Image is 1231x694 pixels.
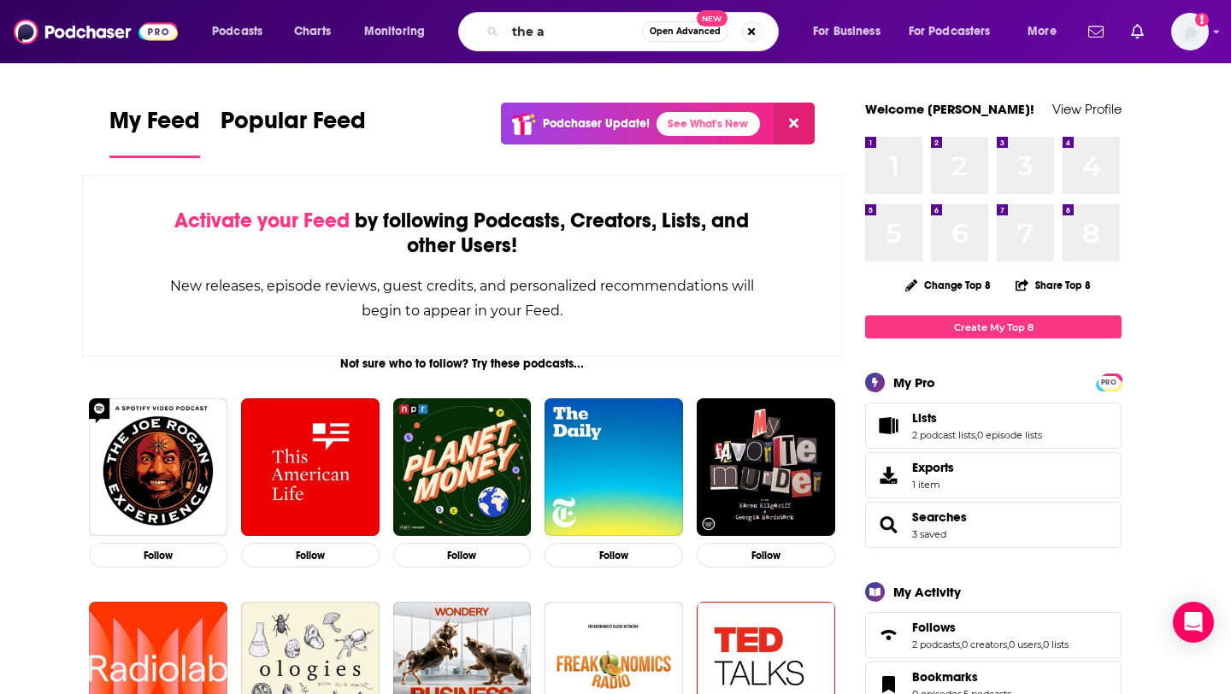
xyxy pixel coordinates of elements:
[871,623,905,647] a: Follows
[813,20,881,44] span: For Business
[865,612,1122,658] span: Follows
[364,20,425,44] span: Monitoring
[893,374,935,391] div: My Pro
[871,513,905,537] a: Searches
[393,543,532,568] button: Follow
[865,101,1034,117] a: Welcome [PERSON_NAME]!
[912,460,954,475] span: Exports
[1041,638,1043,650] span: ,
[241,543,380,568] button: Follow
[912,410,1042,426] a: Lists
[865,403,1122,449] span: Lists
[865,502,1122,548] span: Searches
[912,620,1069,635] a: Follows
[1171,13,1209,50] button: Show profile menu
[912,638,960,650] a: 2 podcasts
[801,18,902,45] button: open menu
[960,638,962,650] span: ,
[912,669,978,685] span: Bookmarks
[871,463,905,487] span: Exports
[1171,13,1209,50] img: User Profile
[912,528,946,540] a: 3 saved
[1009,638,1041,650] a: 0 users
[893,584,961,600] div: My Activity
[1171,13,1209,50] span: Logged in as notablypr2
[283,18,341,45] a: Charts
[912,620,956,635] span: Follows
[174,208,350,233] span: Activate your Feed
[912,429,975,441] a: 2 podcast lists
[221,106,366,158] a: Popular Feed
[221,106,366,145] span: Popular Feed
[865,452,1122,498] a: Exports
[89,398,227,537] img: The Joe Rogan Experience
[14,15,178,48] img: Podchaser - Follow, Share and Rate Podcasts
[168,209,756,258] div: by following Podcasts, Creators, Lists, and other Users!
[200,18,285,45] button: open menu
[294,20,331,44] span: Charts
[82,356,842,371] div: Not sure who to follow? Try these podcasts...
[545,543,683,568] button: Follow
[1007,638,1009,650] span: ,
[1098,375,1119,388] a: PRO
[895,274,1001,296] button: Change Top 8
[545,398,683,537] img: The Daily
[912,509,967,525] a: Searches
[912,669,1011,685] a: Bookmarks
[1015,268,1092,302] button: Share Top 8
[642,21,728,42] button: Open AdvancedNew
[962,638,1007,650] a: 0 creators
[241,398,380,537] img: This American Life
[865,315,1122,338] a: Create My Top 8
[912,410,937,426] span: Lists
[697,398,835,537] img: My Favorite Murder with Karen Kilgariff and Georgia Hardstark
[898,18,1016,45] button: open menu
[1052,101,1122,117] a: View Profile
[1195,13,1209,26] svg: Add a profile image
[474,12,795,51] div: Search podcasts, credits, & more...
[168,273,756,323] div: New releases, episode reviews, guest credits, and personalized recommendations will begin to appe...
[1098,376,1119,389] span: PRO
[697,543,835,568] button: Follow
[1028,20,1057,44] span: More
[1043,638,1069,650] a: 0 lists
[697,10,727,26] span: New
[650,27,721,36] span: Open Advanced
[89,543,227,568] button: Follow
[871,414,905,438] a: Lists
[352,18,447,45] button: open menu
[1081,17,1110,46] a: Show notifications dropdown
[109,106,200,158] a: My Feed
[1016,18,1078,45] button: open menu
[543,116,650,131] p: Podchaser Update!
[109,106,200,145] span: My Feed
[1124,17,1151,46] a: Show notifications dropdown
[657,112,760,136] a: See What's New
[909,20,991,44] span: For Podcasters
[212,20,262,44] span: Podcasts
[393,398,532,537] img: Planet Money
[977,429,1042,441] a: 0 episode lists
[975,429,977,441] span: ,
[505,18,642,45] input: Search podcasts, credits, & more...
[912,479,954,491] span: 1 item
[1173,602,1214,643] div: Open Intercom Messenger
